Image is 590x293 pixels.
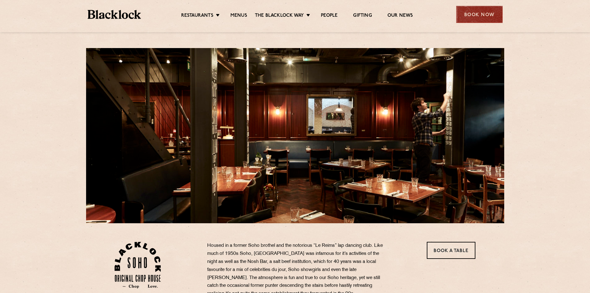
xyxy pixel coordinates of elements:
[115,242,161,288] img: Soho-stamp-default.svg
[230,13,247,20] a: Menus
[456,6,503,23] div: Book Now
[321,13,338,20] a: People
[88,10,141,19] img: BL_Textured_Logo-footer-cropped.svg
[255,13,304,20] a: The Blacklock Way
[181,13,213,20] a: Restaurants
[387,13,413,20] a: Our News
[353,13,372,20] a: Gifting
[427,242,475,259] a: Book a Table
